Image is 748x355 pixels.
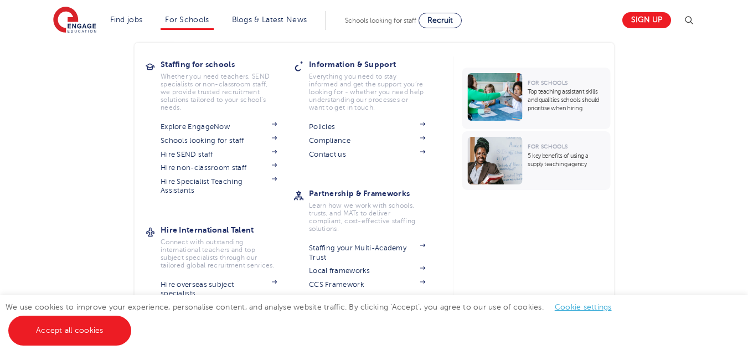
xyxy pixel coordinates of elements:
[419,13,462,28] a: Recruit
[427,16,453,24] span: Recruit
[309,244,425,262] a: Staffing your Multi-Academy Trust
[161,122,277,131] a: Explore EngageNow
[161,150,277,159] a: Hire SEND staff
[161,56,293,72] h3: Staffing for schools
[8,316,131,346] a: Accept all cookies
[161,238,277,269] p: Connect with outstanding international teachers and top subject specialists through our tailored ...
[309,202,425,233] p: Learn how we work with schools, trusts, and MATs to deliver compliant, cost-effective staffing so...
[161,73,277,111] p: Whether you need teachers, SEND specialists or non-classroom staff, we provide trusted recruitmen...
[161,163,277,172] a: Hire non-classroom staff
[161,56,293,111] a: Staffing for schoolsWhether you need teachers, SEND specialists or non-classroom staff, we provid...
[462,68,613,129] a: For SchoolsTop teaching assistant skills and qualities schools should prioritise when hiring
[528,88,605,112] p: Top teaching assistant skills and qualities schools should prioritise when hiring
[161,136,277,145] a: Schools looking for staff
[309,73,425,111] p: Everything you need to stay informed and get the support you’re looking for - whether you need he...
[528,143,568,150] span: For Schools
[6,303,623,335] span: We use cookies to improve your experience, personalise content, and analyse website traffic. By c...
[309,56,442,72] h3: Information & Support
[53,7,96,34] img: Engage Education
[345,17,416,24] span: Schools looking for staff
[309,186,442,201] h3: Partnership & Frameworks
[309,186,442,233] a: Partnership & FrameworksLearn how we work with schools, trusts, and MATs to deliver compliant, co...
[555,303,612,311] a: Cookie settings
[161,280,277,299] a: Hire overseas subject specialists
[232,16,307,24] a: Blogs & Latest News
[309,150,425,159] a: Contact us
[309,122,425,131] a: Policies
[528,80,568,86] span: For Schools
[309,56,442,111] a: Information & SupportEverything you need to stay informed and get the support you’re looking for ...
[165,16,209,24] a: For Schools
[309,280,425,289] a: CCS Framework
[110,16,143,24] a: Find jobs
[161,222,293,269] a: Hire International TalentConnect with outstanding international teachers and top subject speciali...
[462,131,613,190] a: For Schools5 key benefits of using a supply teaching agency
[309,136,425,145] a: Compliance
[309,266,425,275] a: Local frameworks
[161,177,277,195] a: Hire Specialist Teaching Assistants
[622,12,671,28] a: Sign up
[528,152,605,168] p: 5 key benefits of using a supply teaching agency
[161,222,293,238] h3: Hire International Talent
